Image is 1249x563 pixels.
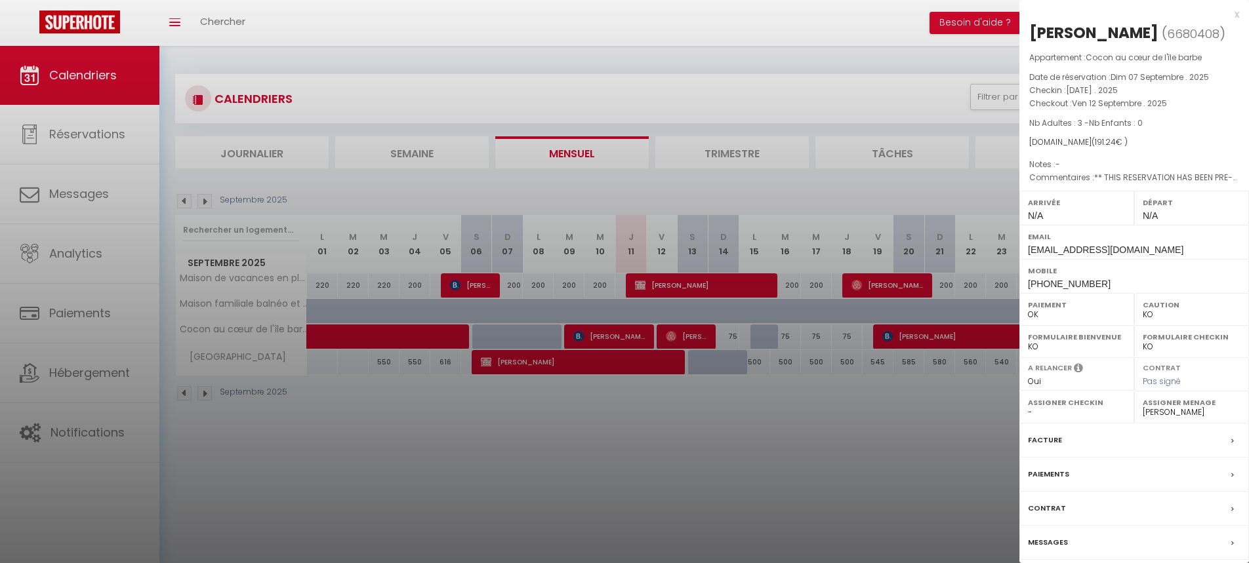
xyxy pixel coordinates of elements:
[1029,71,1239,84] p: Date de réservation :
[1143,210,1158,221] span: N/A
[1143,196,1240,209] label: Départ
[1028,279,1111,289] span: [PHONE_NUMBER]
[1086,52,1202,63] span: Cocon au cœur de l'île barbe
[1028,330,1126,343] label: Formulaire Bienvenue
[1029,97,1239,110] p: Checkout :
[1143,330,1240,343] label: Formulaire Checkin
[1167,26,1219,42] span: 6680408
[1028,501,1066,515] label: Contrat
[1072,98,1167,109] span: Ven 12 Septembre . 2025
[1028,433,1062,447] label: Facture
[1019,7,1239,22] div: x
[1111,71,1209,83] span: Dim 07 Septembre . 2025
[1089,117,1143,128] span: Nb Enfants : 0
[1029,84,1239,97] p: Checkin :
[1092,136,1128,147] span: ( € )
[1028,535,1068,549] label: Messages
[1028,298,1126,311] label: Paiement
[1028,264,1240,277] label: Mobile
[1029,117,1143,128] span: Nb Adultes : 3 -
[1029,171,1239,184] p: Commentaires :
[1029,51,1239,64] p: Appartement :
[10,5,50,45] button: Ouvrir le widget de chat LiveChat
[1028,396,1126,409] label: Assigner Checkin
[1143,396,1240,409] label: Assigner Menage
[1028,230,1240,243] label: Email
[1143,376,1181,387] span: Pas signé
[1095,136,1116,147] span: 191.24
[1029,22,1158,43] div: [PERSON_NAME]
[1029,136,1239,149] div: [DOMAIN_NAME]
[1143,362,1181,371] label: Contrat
[1028,467,1069,481] label: Paiements
[1074,362,1083,377] i: Sélectionner OUI si vous souhaiter envoyer les séquences de messages post-checkout
[1029,158,1239,171] p: Notes :
[1028,244,1183,255] span: [EMAIL_ADDRESS][DOMAIN_NAME]
[1162,24,1225,43] span: ( )
[1066,85,1118,96] span: [DATE] . 2025
[1143,298,1240,311] label: Caution
[1028,196,1126,209] label: Arrivée
[1055,159,1060,170] span: -
[1028,362,1072,374] label: A relancer
[1028,210,1043,221] span: N/A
